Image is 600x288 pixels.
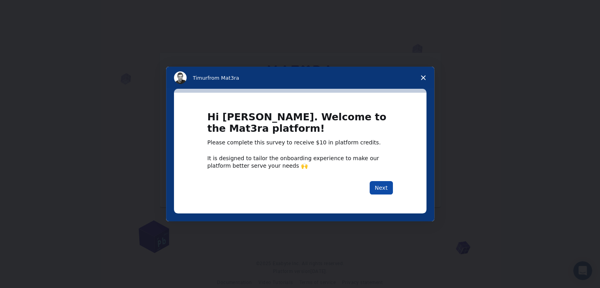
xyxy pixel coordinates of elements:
[16,6,44,13] span: Support
[412,67,434,89] span: Close survey
[207,139,393,147] div: Please complete this survey to receive $10 in platform credits.
[370,181,393,194] button: Next
[174,71,187,84] img: Profile image for Timur
[207,75,239,81] span: from Mat3ra
[207,112,393,139] h1: Hi [PERSON_NAME]. Welcome to the Mat3ra platform!
[207,155,393,169] div: It is designed to tailor the onboarding experience to make our platform better serve your needs 🙌
[193,75,207,81] span: Timur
